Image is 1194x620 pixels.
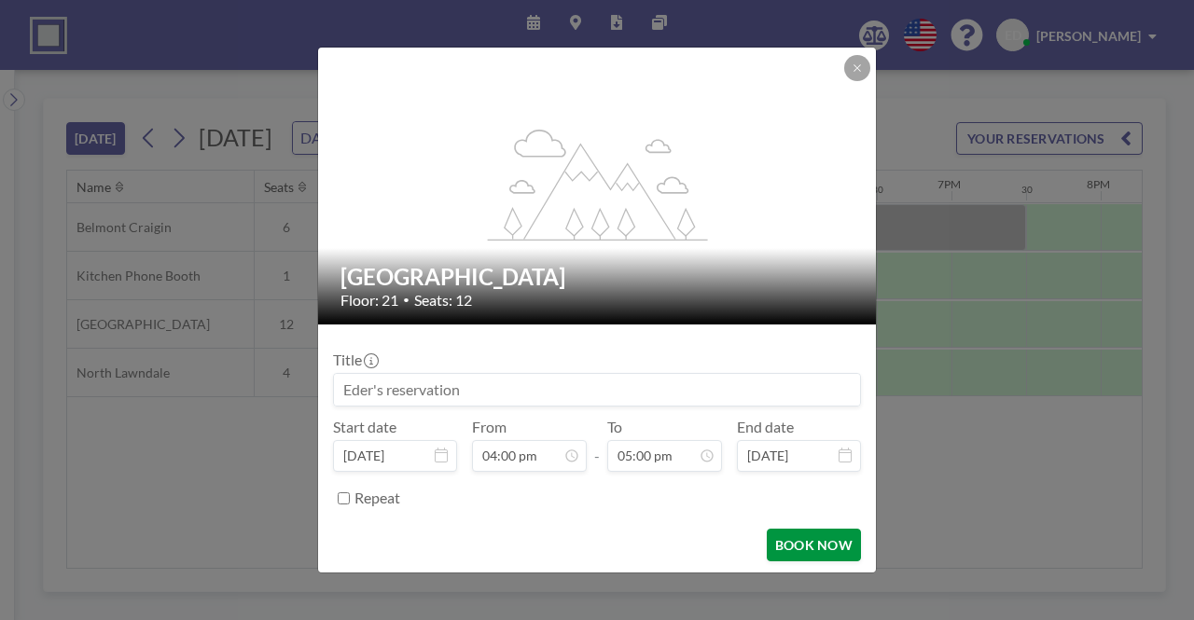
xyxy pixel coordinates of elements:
input: Eder's reservation [334,374,860,406]
span: Seats: 12 [414,291,472,310]
label: To [607,418,622,436]
button: BOOK NOW [767,529,861,561]
label: Title [333,351,377,369]
span: • [403,293,410,307]
span: - [594,424,600,465]
h2: [GEOGRAPHIC_DATA] [340,263,855,291]
span: Floor: 21 [340,291,398,310]
g: flex-grow: 1.2; [488,129,708,241]
label: Repeat [354,489,400,507]
label: From [472,418,507,436]
label: Start date [333,418,396,436]
label: End date [737,418,794,436]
